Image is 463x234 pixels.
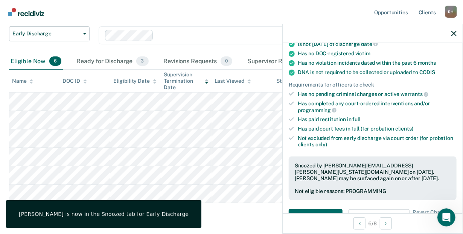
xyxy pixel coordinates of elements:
[298,116,457,123] div: Has paid restitution in
[298,135,457,148] div: Not excluded from early discharge via court order (for probation clients
[298,126,457,132] div: Has paid court fees in full (for probation
[419,69,435,75] span: CODIS
[295,163,451,181] div: Snoozed by [PERSON_NAME][EMAIL_ADDRESS][PERSON_NAME][US_STATE][DOMAIN_NAME] on [DATE]. [PERSON_NA...
[418,60,436,66] span: months
[289,209,343,224] button: Navigate to form
[113,78,157,84] div: Eligibility Date
[289,209,346,224] a: Navigate to form link
[12,78,33,84] div: Name
[361,41,378,47] span: date
[49,56,61,66] span: 6
[445,6,457,18] div: R H
[295,188,451,194] div: Not eligible reasons: PROGRAMMING
[8,8,44,16] img: Recidiviz
[445,6,457,18] button: Profile dropdown button
[355,50,370,56] span: victim
[298,69,457,76] div: DNA is not required to be collected or uploaded to
[162,53,234,70] div: Revisions Requests
[298,91,457,97] div: Has no pending criminal charges or active
[289,82,457,88] div: Requirements for officers to check
[298,50,457,57] div: Has no DOC-registered
[19,211,189,217] div: [PERSON_NAME] is now in the Snoozed tab for Early Discharge
[401,91,428,97] span: warrants
[353,217,366,229] button: Previous Opportunity
[315,141,327,147] span: only)
[136,56,148,66] span: 3
[75,53,150,70] div: Ready for Discharge
[298,100,457,113] div: Has completed any court-ordered interventions and/or
[221,56,232,66] span: 0
[246,53,316,70] div: Supervisor Review
[9,53,63,70] div: Eligible Now
[353,116,361,122] span: full
[395,126,413,132] span: clients)
[437,208,455,226] iframe: Intercom live chat
[413,209,452,224] span: Revert Changes
[276,78,292,84] div: Status
[283,213,463,233] div: 6 / 8
[164,71,208,90] div: Supervision Termination Date
[298,107,337,113] span: programming
[298,60,457,66] div: Has no violation incidents dated within the past 6
[62,78,87,84] div: DOC ID
[380,217,392,229] button: Next Opportunity
[349,209,410,224] button: Update Eligibility
[298,41,457,47] div: Is not [DATE] of discharge
[215,78,251,84] div: Last Viewed
[12,30,80,37] span: Early Discharge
